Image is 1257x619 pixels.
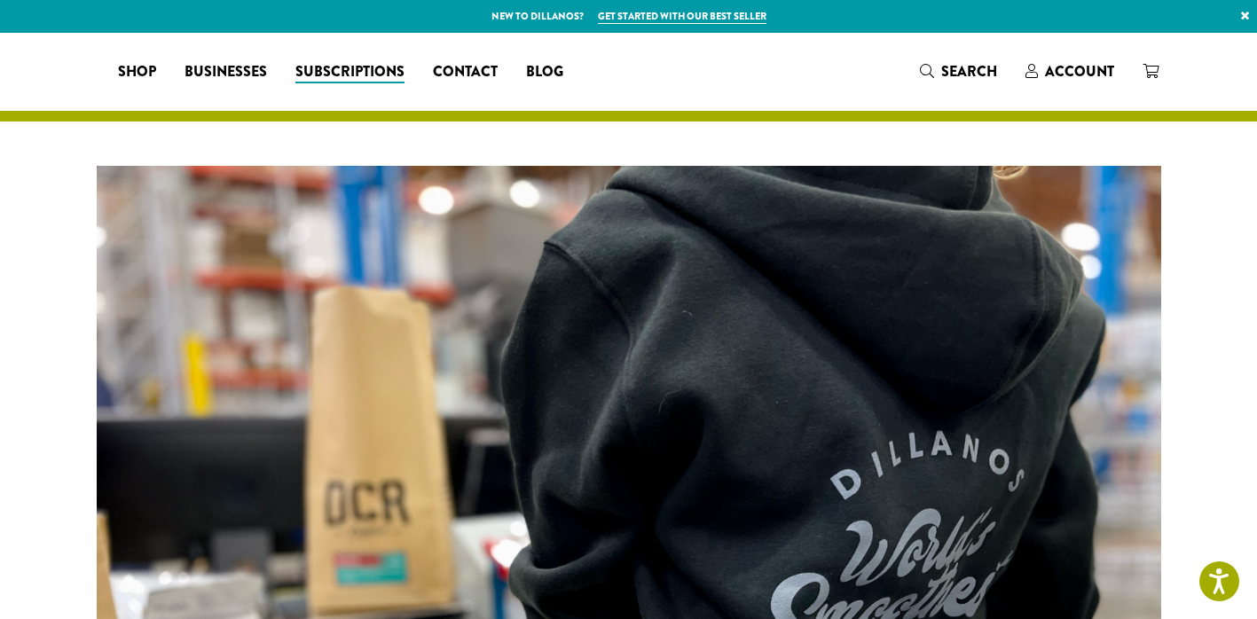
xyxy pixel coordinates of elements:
span: Search [941,61,997,82]
span: Blog [526,61,563,83]
span: Shop [118,61,156,83]
a: Get started with our best seller [598,9,766,24]
a: Shop [104,58,170,86]
span: Contact [433,61,498,83]
a: Search [906,57,1011,86]
span: Account [1045,61,1114,82]
span: Businesses [185,61,267,83]
span: Subscriptions [295,61,405,83]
